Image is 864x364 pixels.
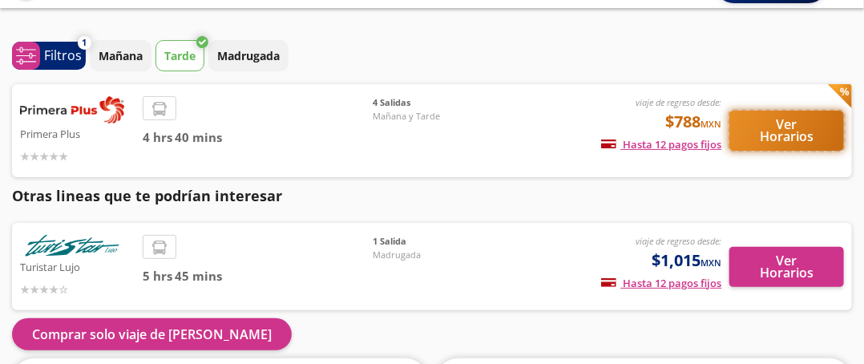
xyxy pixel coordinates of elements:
span: Hasta 12 pagos fijos [601,276,721,290]
span: 1 Salida [373,235,485,249]
em: viaje de regreso desde: [636,96,721,108]
span: 5 hrs 45 mins [143,267,373,285]
button: Comprar solo viaje de [PERSON_NAME] [12,318,292,350]
span: $788 [665,110,721,134]
p: Primera Plus [20,123,135,143]
span: $1,015 [652,249,721,273]
p: Turistar Lujo [20,257,135,276]
em: viaje de regreso desde: [636,235,721,247]
p: Mañana [99,47,143,64]
span: 4 Salidas [373,96,485,110]
span: Mañana y Tarde [373,110,485,123]
p: Tarde [164,47,196,64]
button: Tarde [155,40,204,71]
span: Madrugada [373,249,485,262]
img: Turistar Lujo [20,235,124,257]
button: Ver Horarios [729,111,844,151]
small: MXN [700,118,721,130]
small: MXN [700,257,721,269]
p: Filtros [44,46,82,65]
p: Madrugada [217,47,280,64]
img: Primera Plus [20,96,124,123]
span: 1 [83,36,87,50]
button: 1Filtros [12,42,86,70]
button: Mañana [90,40,151,71]
button: Ver Horarios [729,247,844,287]
span: Hasta 12 pagos fijos [601,137,721,152]
button: Madrugada [208,40,289,71]
span: 4 hrs 40 mins [143,128,373,147]
p: Otras lineas que te podrían interesar [12,185,852,207]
